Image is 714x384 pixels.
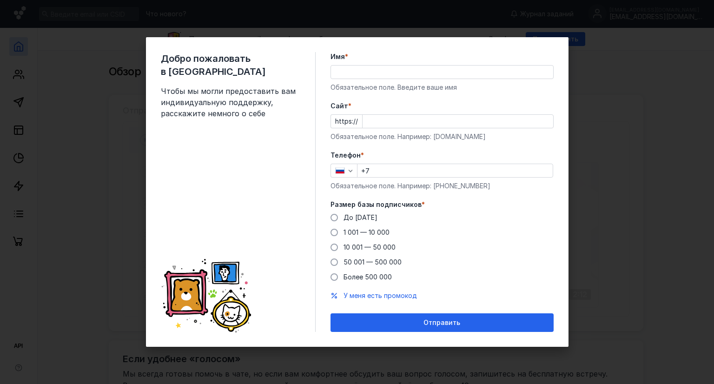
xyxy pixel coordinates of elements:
[344,243,396,251] span: 10 001 — 50 000
[344,291,417,299] span: У меня есть промокод
[331,132,554,141] div: Обязательное поле. Например: [DOMAIN_NAME]
[331,200,422,209] span: Размер базы подписчиков
[344,291,417,300] button: У меня есть промокод
[331,313,554,332] button: Отправить
[344,228,390,236] span: 1 001 — 10 000
[331,101,348,111] span: Cайт
[331,52,345,61] span: Имя
[423,319,460,327] span: Отправить
[161,52,300,78] span: Добро пожаловать в [GEOGRAPHIC_DATA]
[344,258,402,266] span: 50 001 — 500 000
[344,273,392,281] span: Более 500 000
[344,213,377,221] span: До [DATE]
[161,86,300,119] span: Чтобы мы могли предоставить вам индивидуальную поддержку, расскажите немного о себе
[331,83,554,92] div: Обязательное поле. Введите ваше имя
[331,181,554,191] div: Обязательное поле. Например: [PHONE_NUMBER]
[331,151,361,160] span: Телефон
